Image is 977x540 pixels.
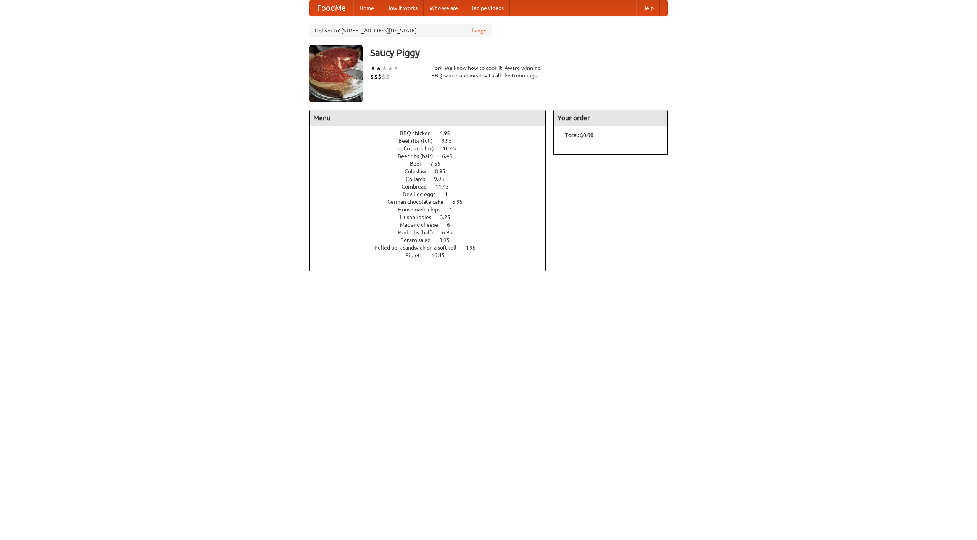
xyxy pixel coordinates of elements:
li: $ [378,73,382,81]
span: 4 [444,191,455,197]
a: Pulled pork sandwich on a soft roll 4.95 [374,245,490,251]
a: Potato salad 3.95 [400,237,464,243]
li: ★ [382,64,387,73]
a: Help [636,0,660,16]
a: Riblets 10.45 [405,252,459,258]
span: Riblets [405,252,430,258]
h3: Saucy Piggy [370,45,668,60]
span: Beef ribs (full) [398,138,440,144]
span: 10.45 [443,145,464,152]
a: Housemade chips 4 [398,206,466,213]
span: BBQ chicken [400,130,439,136]
li: ★ [387,64,393,73]
div: Pork. We know how to cook it. Award-winning BBQ sauce, and meat with all the trimmings. [431,64,546,79]
a: Mac and cheese 6 [400,222,464,228]
span: 5.95 [452,199,470,205]
span: 3.25 [440,214,458,220]
span: 4.95 [440,130,458,136]
a: Beef ribs (delux) 10.45 [394,145,470,152]
span: Coleslaw [405,168,434,174]
a: Beef ribs (full) 9.95 [398,138,466,144]
span: Pork ribs (half) [398,229,441,235]
a: Collards 9.95 [406,176,458,182]
span: Hushpuppies [400,214,439,220]
div: Deliver to: [STREET_ADDRESS][US_STATE] [309,24,492,37]
a: BBQ chicken 4.95 [400,130,464,136]
span: German chocolate cake [387,199,451,205]
b: Total: $0.00 [565,132,593,138]
span: Devilled eggs [403,191,443,197]
li: $ [382,73,385,81]
a: Who we are [424,0,464,16]
a: Beef ribs (half) 6.45 [398,153,466,159]
span: 6.45 [442,153,460,159]
li: $ [370,73,374,81]
li: $ [374,73,378,81]
span: 10.45 [431,252,452,258]
a: Coleslaw 8.95 [405,168,459,174]
li: ★ [370,64,376,73]
span: Beef ribs (delux) [394,145,442,152]
li: ★ [393,64,399,73]
span: Beef ribs (half) [398,153,441,159]
img: angular.jpg [309,45,363,102]
span: 11.45 [435,184,456,190]
a: German chocolate cake 5.95 [387,199,477,205]
span: Beer [410,161,429,167]
span: 9.95 [442,138,459,144]
a: Cornbread 11.45 [401,184,463,190]
span: 6.95 [442,229,460,235]
span: Pulled pork sandwich on a soft roll [374,245,464,251]
h4: Menu [310,110,545,126]
span: Collards [406,176,433,182]
span: Housemade chips [398,206,448,213]
a: How it works [380,0,424,16]
span: Potato salad [400,237,438,243]
a: Devilled eggs 4 [403,191,461,197]
span: 6 [447,222,458,228]
span: Mac and cheese [400,222,446,228]
a: Hushpuppies 3.25 [400,214,464,220]
a: FoodMe [310,0,353,16]
a: Pork ribs (half) 6.95 [398,229,466,235]
span: Cornbread [401,184,434,190]
span: 9.95 [434,176,452,182]
span: 4 [449,206,460,213]
h4: Your order [554,110,667,126]
li: $ [385,73,389,81]
a: Change [468,27,487,34]
span: 7.55 [430,161,448,167]
li: ★ [376,64,382,73]
a: Beer 7.55 [410,161,455,167]
a: Recipe videos [464,0,510,16]
span: 3.95 [439,237,457,243]
a: Home [353,0,380,16]
span: 8.95 [435,168,453,174]
span: 4.95 [465,245,483,251]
